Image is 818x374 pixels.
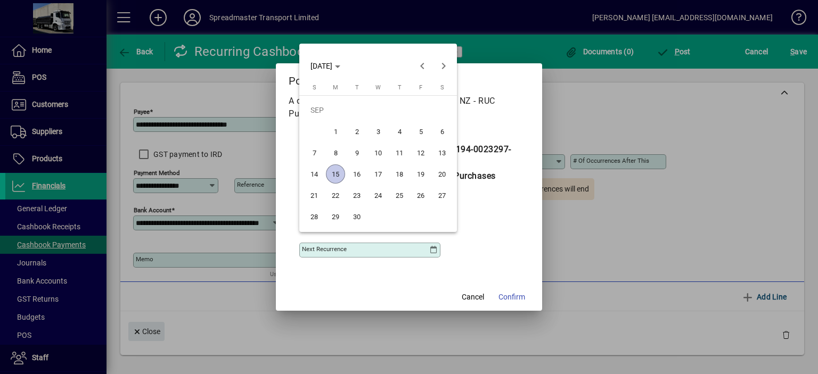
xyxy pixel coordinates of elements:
button: Sat Sep 06 2025 [431,121,453,142]
span: 23 [347,186,366,205]
button: Tue Sep 16 2025 [346,163,367,185]
button: Choose month and year [306,56,345,76]
span: [DATE] [310,62,332,70]
button: Mon Sep 08 2025 [325,142,346,163]
button: Fri Sep 12 2025 [410,142,431,163]
span: S [440,84,444,91]
span: 10 [369,143,388,162]
button: Sat Sep 27 2025 [431,185,453,206]
button: Sun Sep 21 2025 [304,185,325,206]
button: Thu Sep 18 2025 [389,163,410,185]
span: 29 [326,207,345,226]
span: 6 [432,122,452,141]
button: Wed Sep 03 2025 [367,121,389,142]
button: Mon Sep 01 2025 [325,121,346,142]
button: Wed Sep 24 2025 [367,185,389,206]
button: Previous month [412,55,433,77]
span: 17 [369,164,388,184]
span: 15 [326,164,345,184]
button: Sat Sep 20 2025 [431,163,453,185]
span: T [398,84,402,91]
span: 18 [390,164,409,184]
button: Wed Sep 10 2025 [367,142,389,163]
span: 21 [305,186,324,205]
span: 12 [411,143,430,162]
span: 24 [369,186,388,205]
span: 30 [347,207,366,226]
button: Thu Sep 11 2025 [389,142,410,163]
button: Sun Sep 14 2025 [304,163,325,185]
span: 20 [432,164,452,184]
span: 27 [432,186,452,205]
span: F [419,84,422,91]
span: 7 [305,143,324,162]
button: Next month [433,55,454,77]
button: Wed Sep 17 2025 [367,163,389,185]
span: 13 [432,143,452,162]
span: 5 [411,122,430,141]
span: 28 [305,207,324,226]
button: Mon Sep 15 2025 [325,163,346,185]
button: Sun Sep 28 2025 [304,206,325,227]
button: Fri Sep 19 2025 [410,163,431,185]
button: Tue Sep 09 2025 [346,142,367,163]
button: Thu Sep 25 2025 [389,185,410,206]
span: 1 [326,122,345,141]
button: Mon Sep 29 2025 [325,206,346,227]
button: Sat Sep 13 2025 [431,142,453,163]
span: 4 [390,122,409,141]
button: Fri Sep 26 2025 [410,185,431,206]
button: Fri Sep 05 2025 [410,121,431,142]
span: 3 [369,122,388,141]
button: Tue Sep 02 2025 [346,121,367,142]
span: 19 [411,164,430,184]
span: W [375,84,381,91]
span: 14 [305,164,324,184]
button: Tue Sep 23 2025 [346,185,367,206]
span: 2 [347,122,366,141]
span: 9 [347,143,366,162]
span: 25 [390,186,409,205]
button: Sun Sep 07 2025 [304,142,325,163]
span: T [355,84,359,91]
span: 11 [390,143,409,162]
td: SEP [304,99,453,121]
button: Mon Sep 22 2025 [325,185,346,206]
button: Thu Sep 04 2025 [389,121,410,142]
span: 26 [411,186,430,205]
button: Tue Sep 30 2025 [346,206,367,227]
span: 8 [326,143,345,162]
span: 22 [326,186,345,205]
span: M [333,84,338,91]
span: 16 [347,164,366,184]
span: S [313,84,316,91]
